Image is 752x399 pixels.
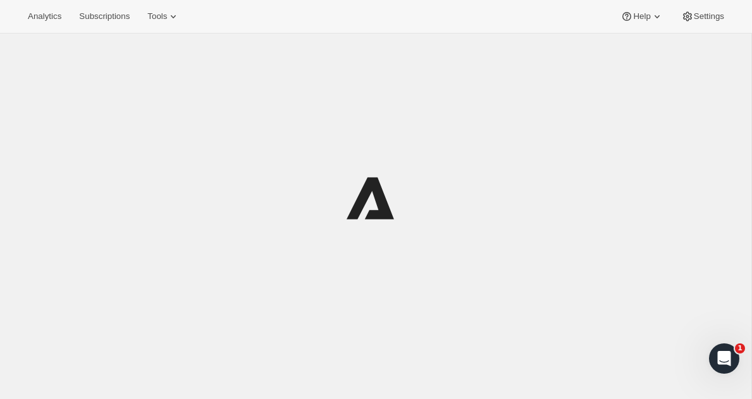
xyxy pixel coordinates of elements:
[71,8,137,25] button: Subscriptions
[140,8,187,25] button: Tools
[79,11,130,21] span: Subscriptions
[147,11,167,21] span: Tools
[674,8,732,25] button: Settings
[633,11,650,21] span: Help
[735,343,745,353] span: 1
[613,8,670,25] button: Help
[694,11,724,21] span: Settings
[28,11,61,21] span: Analytics
[709,343,739,374] iframe: Intercom live chat
[20,8,69,25] button: Analytics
